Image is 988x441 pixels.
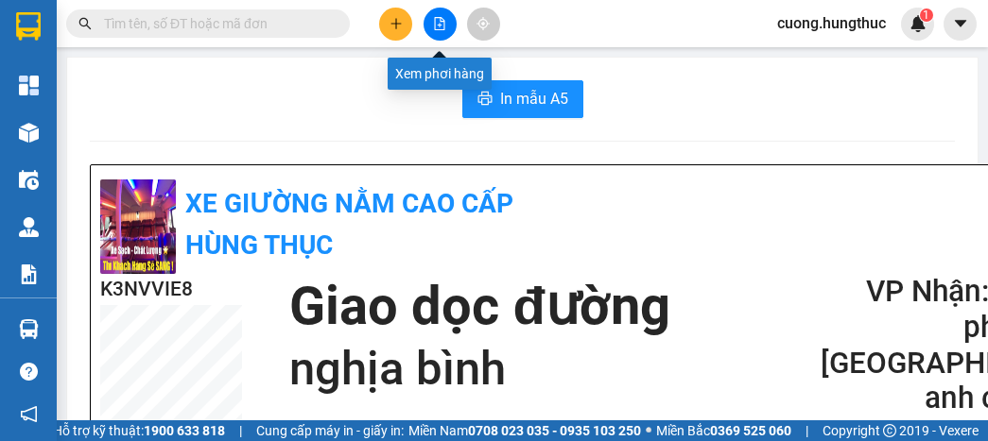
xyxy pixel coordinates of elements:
span: | [806,420,808,441]
div: Xem phơi hàng [388,58,492,90]
span: aim [477,17,490,30]
button: caret-down [944,8,977,41]
span: Miền Bắc [656,420,791,441]
span: | [239,420,242,441]
img: icon-new-feature [910,15,927,32]
img: logo-vxr [16,12,41,41]
span: In mẫu A5 [500,87,568,110]
img: warehouse-icon [19,123,39,143]
sup: 1 [920,8,933,22]
span: plus [390,17,403,30]
img: dashboard-icon [19,76,39,95]
span: search [78,17,92,30]
span: cuong.hungthuc [762,11,901,35]
strong: 0708 023 035 - 0935 103 250 [468,423,641,438]
img: solution-icon [19,264,39,284]
img: warehouse-icon [19,217,39,237]
h2: K3NVVIE8 [100,274,242,305]
span: printer [477,91,493,109]
button: aim [467,8,500,41]
strong: 1900 633 818 [144,423,225,438]
strong: 0369 525 060 [710,423,791,438]
span: question-circle [20,363,38,381]
img: logo.jpg [100,179,176,274]
h1: nghịa bình [289,339,669,399]
span: Hỗ trợ kỹ thuật: [53,420,225,441]
span: 1 [923,8,929,22]
button: file-add [424,8,457,41]
span: caret-down [952,15,969,32]
span: Cung cấp máy in - giấy in: [256,420,404,441]
input: Tìm tên, số ĐT hoặc mã đơn [104,13,327,34]
span: file-add [433,17,446,30]
button: plus [379,8,412,41]
span: Miền Nam [408,420,641,441]
img: warehouse-icon [19,170,39,190]
span: notification [20,405,38,423]
span: copyright [883,424,896,437]
h1: Giao dọc đường [289,274,669,339]
span: ⚪️ [646,427,651,434]
button: printerIn mẫu A5 [462,80,583,118]
b: XE GIƯỜNG NẰM CAO CẤP HÙNG THỤC [185,188,513,261]
img: warehouse-icon [19,319,39,339]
